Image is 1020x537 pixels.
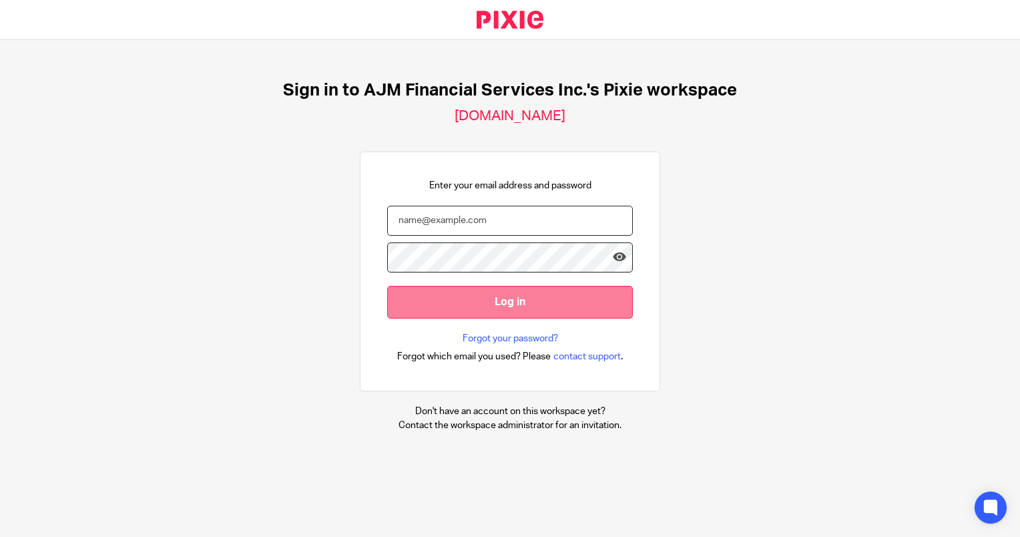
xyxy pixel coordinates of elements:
span: contact support [553,350,621,363]
input: name@example.com [387,206,633,236]
input: Log in [387,286,633,319]
h2: [DOMAIN_NAME] [455,108,565,125]
a: Forgot your password? [463,332,558,345]
h1: Sign in to AJM Financial Services Inc.'s Pixie workspace [283,80,737,101]
p: Don't have an account on this workspace yet? [399,405,621,418]
span: Forgot which email you used? Please [397,350,551,363]
p: Enter your email address and password [429,179,591,192]
p: Contact the workspace administrator for an invitation. [399,419,621,432]
div: . [397,349,623,364]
